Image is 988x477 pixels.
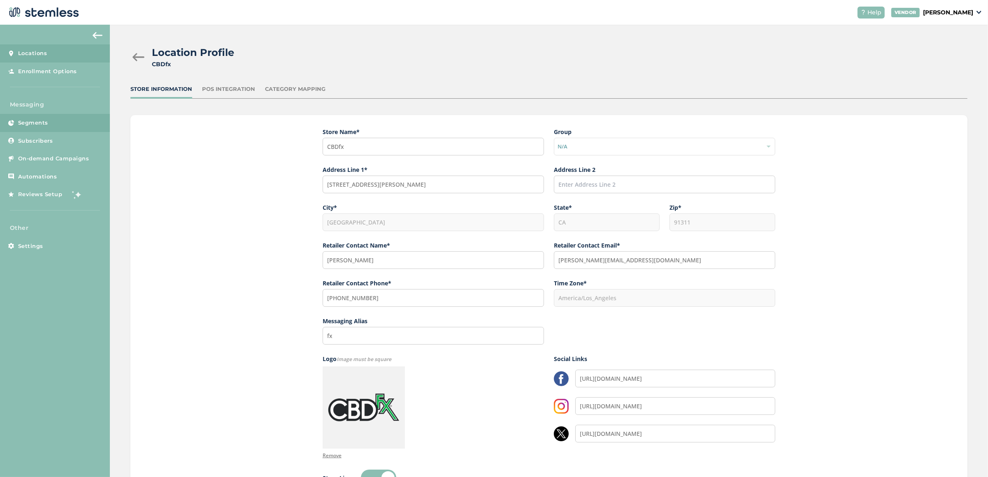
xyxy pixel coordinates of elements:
span: Automations [18,173,57,181]
label: City [323,203,544,212]
h2: Location Profile [152,45,234,60]
label: Store Name [323,127,544,136]
p: [PERSON_NAME] [923,8,973,17]
span: On-demand Campaigns [18,155,89,163]
span: Enrollment Options [18,67,77,76]
input: Enter Address Line 2 [554,176,775,193]
img: glitter-stars-b7820f95.gif [69,186,85,203]
input: Enter Contact Email [554,251,775,269]
label: Group [554,127,775,136]
label: Address Line 1* [323,165,544,174]
label: Retailer Contact Phone* [323,279,544,287]
label: Social Links [554,354,775,363]
div: Category Mapping [265,85,325,93]
label: Time Zone [554,279,775,287]
span: Segments [18,119,48,127]
span: Help [867,8,881,17]
input: Enter Facebook Link [575,370,775,387]
img: LzgAAAAASUVORK5CYII= [554,371,569,386]
label: Address Line 2 [554,165,775,174]
img: 8YMpSc0wJVRgAAAABJRU5ErkJggg== [554,399,569,414]
img: dispensary_logo-582-5382824_1024px.jpeg [323,366,405,449]
div: VENDOR [891,8,920,17]
input: Enter Contact Name [323,251,544,269]
span: Subscribers [18,137,53,145]
label: Logo [323,354,544,363]
label: Retailer Contact Email [554,241,775,250]
img: icon-help-white-03924b79.svg [861,10,866,15]
div: Store Information [130,85,192,93]
input: (XXX) XXX-XXXX [323,289,544,307]
img: twitter-a65522e4.webp [554,426,569,441]
img: icon-arrow-back-accent-c549486e.svg [93,32,102,39]
div: CBDfx [152,60,234,69]
span: Locations [18,49,47,58]
label: Retailer Contact Name [323,241,544,250]
span: Image must be square [337,356,391,363]
div: POS Integration [202,85,255,93]
p: Remove [323,452,342,459]
label: Zip [670,203,775,212]
span: Settings [18,242,43,250]
iframe: Chat Widget [947,438,988,477]
input: Enter Store Name [323,138,544,155]
img: logo-dark-0685b13c.svg [7,4,79,21]
input: Start typing [323,176,544,193]
input: Enter Instagram Link [575,397,775,415]
input: Enter X Link [575,425,775,442]
input: Enter Messaging Alias [323,327,544,345]
span: Reviews Setup [18,190,63,199]
label: State [554,203,660,212]
img: icon_down-arrow-small-66adaf34.svg [976,11,981,14]
label: Messaging Alias [323,317,544,325]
